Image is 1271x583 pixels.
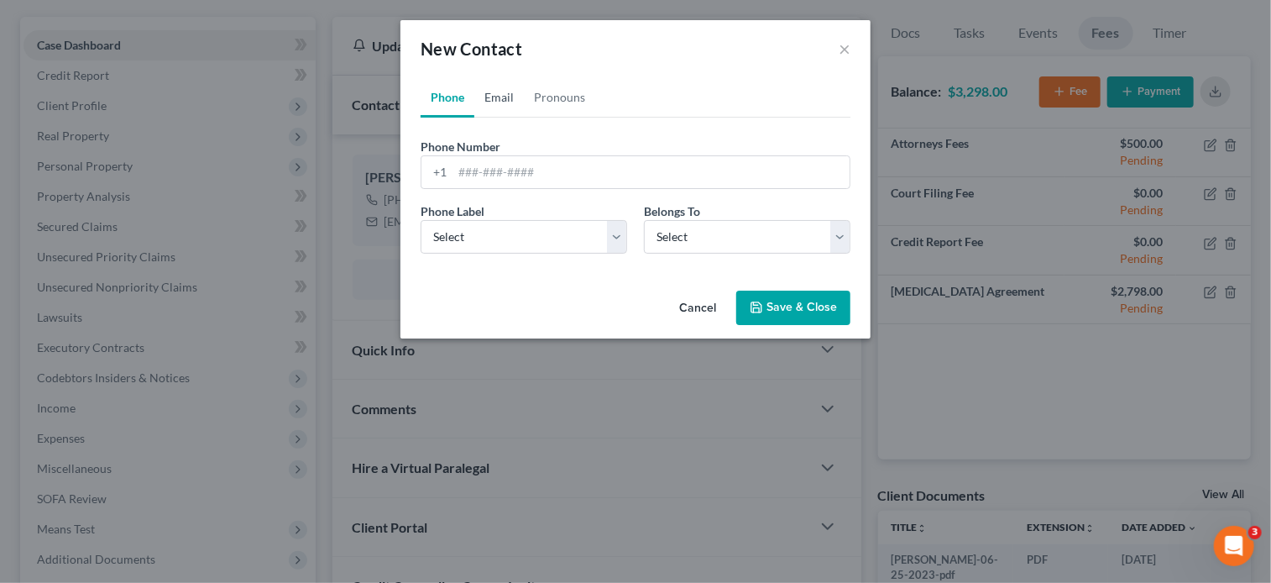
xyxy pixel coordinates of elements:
[421,139,500,154] span: Phone Number
[474,77,524,118] a: Email
[644,204,700,218] span: Belongs To
[666,292,730,326] button: Cancel
[1248,526,1262,539] span: 3
[421,39,522,59] span: New Contact
[524,77,595,118] a: Pronouns
[421,204,484,218] span: Phone Label
[736,291,850,326] button: Save & Close
[1214,526,1254,566] iframe: Intercom live chat
[839,39,850,59] button: ×
[421,77,474,118] a: Phone
[421,156,452,188] div: +1
[452,156,850,188] input: ###-###-####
